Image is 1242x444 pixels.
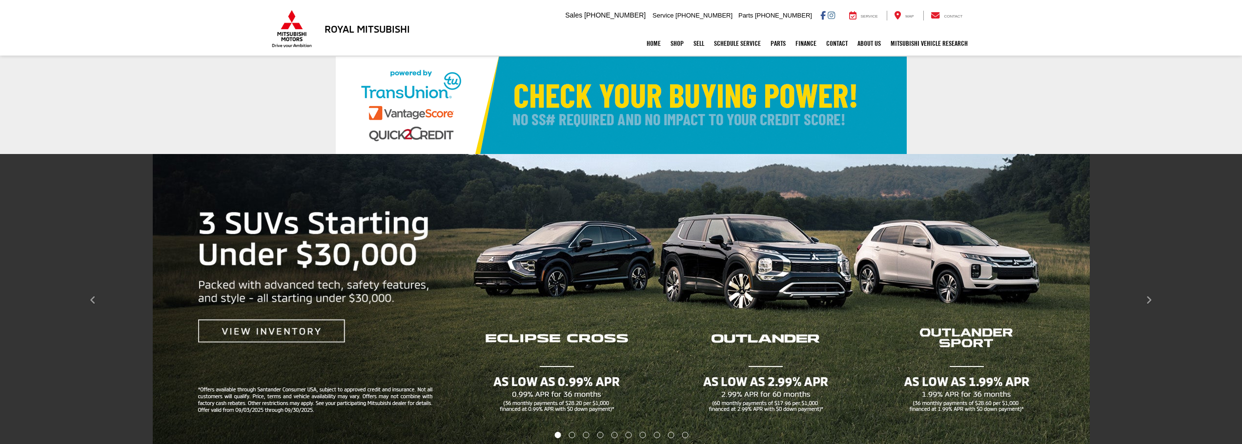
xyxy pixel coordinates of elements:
li: Go to slide number 9. [668,432,674,438]
a: Parts: Opens in a new tab [766,31,791,56]
a: Contact [923,11,970,20]
span: [PHONE_NUMBER] [584,11,646,19]
a: Schedule Service: Opens in a new tab [709,31,766,56]
span: Sales [565,11,582,19]
a: Instagram: Click to visit our Instagram page [828,11,835,19]
a: Service [842,11,885,20]
li: Go to slide number 5. [611,432,618,438]
a: About Us [853,31,886,56]
li: Go to slide number 4. [597,432,604,438]
a: Facebook: Click to visit our Facebook page [820,11,826,19]
span: Contact [944,14,962,19]
a: Contact [821,31,853,56]
img: Check Your Buying Power [336,57,907,154]
a: Shop [666,31,689,56]
li: Go to slide number 3. [583,432,590,438]
a: Finance [791,31,821,56]
li: Go to slide number 2. [569,432,575,438]
span: Service [861,14,878,19]
span: [PHONE_NUMBER] [755,12,812,19]
img: Mitsubishi [270,10,314,48]
a: Mitsubishi Vehicle Research [886,31,973,56]
a: Map [887,11,921,20]
li: Go to slide number 7. [639,432,646,438]
li: Go to slide number 1. [554,432,561,438]
span: Parts [738,12,753,19]
li: Go to slide number 6. [625,432,631,438]
button: Click to view next picture. [1056,174,1242,427]
span: Service [652,12,673,19]
h3: Royal Mitsubishi [325,23,410,34]
a: Sell [689,31,709,56]
a: Home [642,31,666,56]
li: Go to slide number 8. [653,432,660,438]
span: Map [905,14,914,19]
li: Go to slide number 10. [682,432,688,438]
span: [PHONE_NUMBER] [675,12,733,19]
